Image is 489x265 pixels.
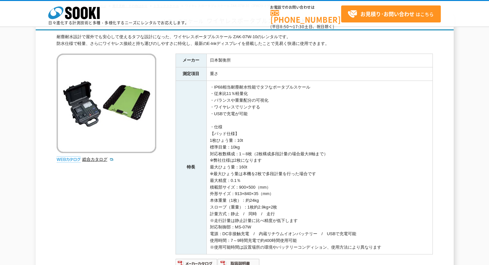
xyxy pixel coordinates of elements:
[176,67,206,81] th: 測定項目
[341,5,441,22] a: お見積り･お問い合わせはこちら
[270,5,341,9] span: お電話でのお問い合わせは
[206,54,432,67] td: 日本製衡所
[57,156,81,163] img: webカタログ
[270,24,334,30] span: (平日 ～ 土日、祝日除く)
[176,81,206,254] th: 特長
[176,54,206,67] th: メーカー
[293,24,304,30] span: 17:30
[48,21,189,25] p: 日々進化する計測技術と多種・多様化するニーズにレンタルでお応えします。
[270,10,341,23] a: [PHONE_NUMBER]
[360,10,414,18] strong: お見積り･お問い合わせ
[57,34,433,47] div: 耐塵耐水設計で屋外でも安心して使えるタフな設計になった、ワイヤレスポータブルスケール ZAK-07W-10のレンタルです。 防水仕様で軽量、さらにワイヤレス接続と持ち運びのしやすさに特化し、最新...
[348,9,434,19] span: はこちら
[82,157,114,162] a: 総合カタログ
[206,67,432,81] td: 重さ
[206,81,432,254] td: ・IP68相当耐塵耐水性能でタフなポータブルスケール ・従来比11％軽量化 ・バランスや重量配分の可視化 ・ワイヤレスでリンクする ・USBで充電が可能 ・仕様 【パッド仕様】 1枚ひょう量：1...
[57,54,156,153] img: ワイヤレスポータブルスケール ZAK-07W-10（2PADタイプ）
[280,24,289,30] span: 8:50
